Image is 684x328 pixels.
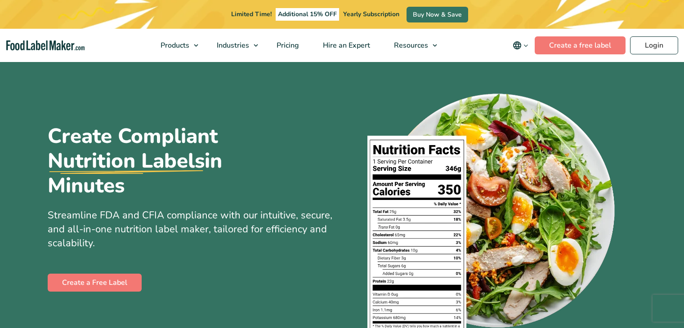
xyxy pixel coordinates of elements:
[535,36,626,54] a: Create a free label
[48,149,205,173] u: Nutrition Labels
[231,10,272,18] span: Limited Time!
[48,124,291,198] h1: Create Compliant in Minutes
[320,40,371,50] span: Hire an Expert
[311,29,380,62] a: Hire an Expert
[382,29,442,62] a: Resources
[48,208,332,250] span: Streamline FDA and CFIA compliance with our intuitive, secure, and all-in-one nutrition label mak...
[149,29,203,62] a: Products
[276,8,339,21] span: Additional 15% OFF
[343,10,399,18] span: Yearly Subscription
[274,40,300,50] span: Pricing
[391,40,429,50] span: Resources
[407,7,468,22] a: Buy Now & Save
[265,29,309,62] a: Pricing
[214,40,250,50] span: Industries
[158,40,190,50] span: Products
[630,36,678,54] a: Login
[205,29,263,62] a: Industries
[48,274,142,292] a: Create a Free Label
